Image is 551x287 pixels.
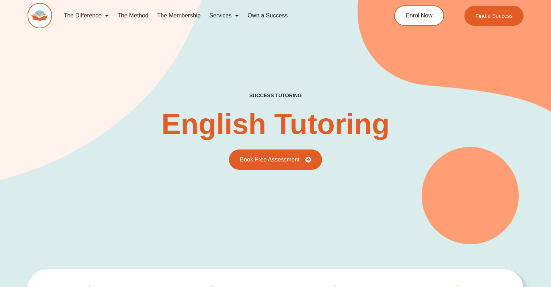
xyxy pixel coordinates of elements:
a: The Difference [59,7,113,24]
span: Find a Success [475,13,513,19]
a: Book Free Assessment [229,149,322,170]
a: The Membership [153,7,205,24]
a: Services [205,7,243,24]
a: Find a Success [464,6,523,26]
a: Own a Success [243,7,292,24]
a: The Method [113,7,153,24]
span: Enrol Now [406,13,433,19]
h2: English Tutoring [162,110,390,139]
a: Enrol Now [394,5,444,26]
h2: success tutoring [249,92,301,99]
nav: Menu [59,7,366,24]
span: Book Free Assessment [240,157,300,163]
